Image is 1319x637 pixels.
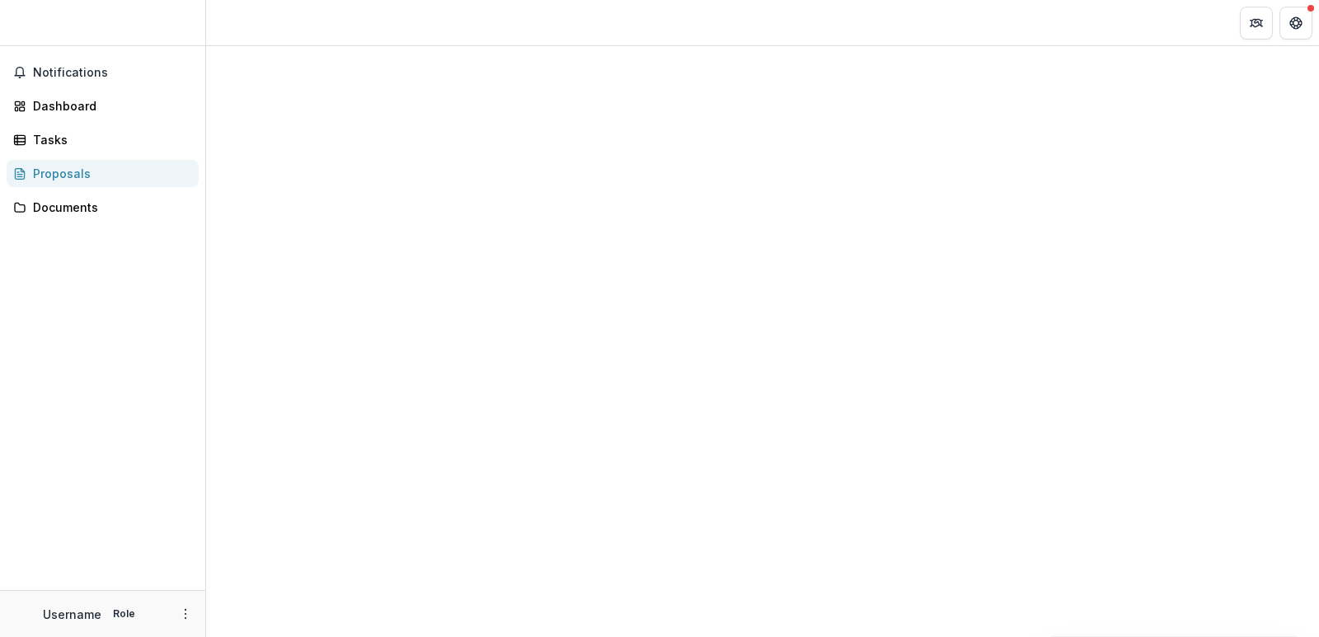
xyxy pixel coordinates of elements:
div: Documents [33,199,185,216]
div: Dashboard [33,97,185,115]
p: Username [43,606,101,623]
a: Proposals [7,160,199,187]
button: Notifications [7,59,199,86]
a: Dashboard [7,92,199,119]
p: Role [108,607,140,621]
button: Get Help [1279,7,1312,40]
a: Tasks [7,126,199,153]
button: Partners [1240,7,1273,40]
button: More [176,604,195,624]
a: Documents [7,194,199,221]
span: Notifications [33,66,192,80]
div: Tasks [33,131,185,148]
div: Proposals [33,165,185,182]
